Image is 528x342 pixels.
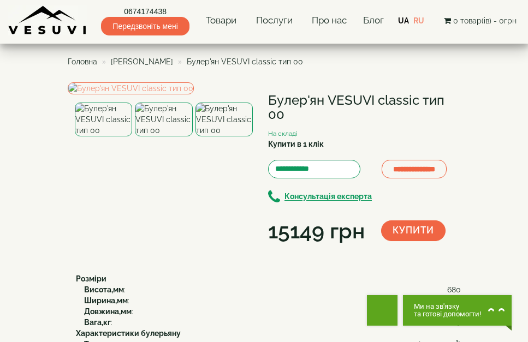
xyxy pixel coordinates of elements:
button: Chat button [403,295,512,326]
img: Булер'ян VESUVI classic тип 00 [195,103,253,136]
a: RU [413,16,424,25]
span: та готові допомогти! [414,310,481,318]
b: Висота,мм [84,285,124,294]
img: content [8,5,87,35]
img: Булер'ян VESUVI classic тип 00 [135,103,193,136]
b: Вага,кг [84,318,111,327]
button: Get Call button [367,295,398,326]
a: UA [398,16,409,25]
span: Передзвоніть мені [101,17,189,35]
b: Характеристики булерьяну [76,329,181,338]
a: 0674174438 [101,6,189,17]
img: Булер'ян VESUVI classic тип 00 [75,103,133,136]
button: 0 товар(ів) - 0грн [441,15,520,27]
a: [PERSON_NAME] [111,57,173,66]
label: Купити в 1 клік [268,139,324,149]
a: Послуги [253,8,295,33]
span: Булер'ян VESUVI classic тип 00 [187,57,303,66]
a: Про нас [309,8,349,33]
b: Розміри [76,274,106,283]
a: Блог [363,15,384,26]
b: Довжина,мм [84,307,132,316]
b: Ширина,мм [84,296,128,305]
h1: Булер'ян VESUVI classic тип 00 [268,93,453,122]
span: 680 [447,284,461,295]
div: : [84,295,461,306]
div: : [84,306,461,317]
b: Консультація експерта [284,193,372,201]
span: Ми на зв'язку [414,303,481,310]
button: Купити [381,220,446,241]
span: 0 товар(ів) - 0грн [453,16,517,25]
div: : [84,284,461,295]
div: : [84,317,461,328]
div: 15149 грн [268,215,365,246]
small: На складі [268,130,298,137]
a: Головна [68,57,97,66]
a: Товари [203,8,239,33]
img: Булер'ян VESUVI classic тип 00 [68,82,194,94]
